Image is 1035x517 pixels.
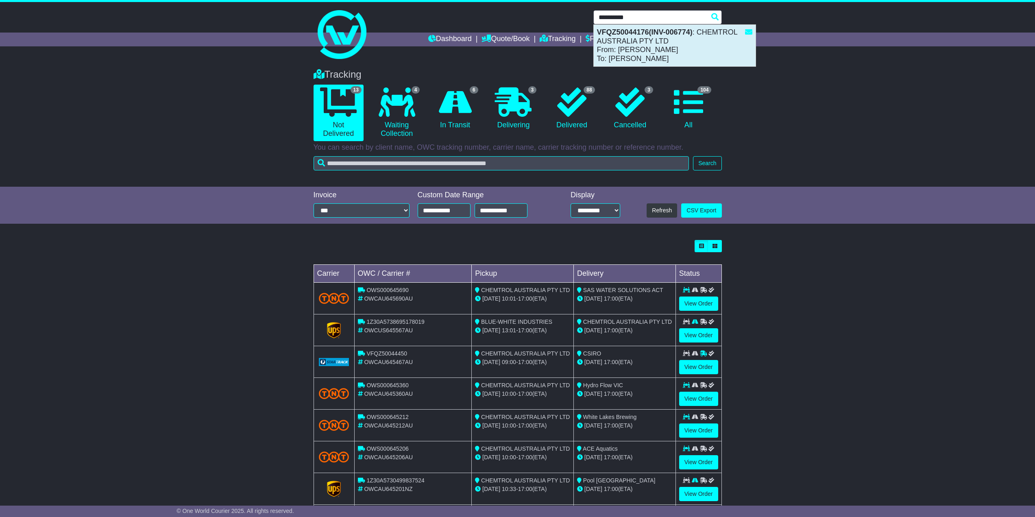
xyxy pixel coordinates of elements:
div: (ETA) [577,485,672,493]
span: OWS000645690 [366,287,409,293]
a: View Order [679,297,718,311]
div: Invoice [314,191,410,200]
a: 3 Cancelled [605,85,655,133]
div: - (ETA) [475,485,570,493]
a: Tracking [540,33,575,46]
div: - (ETA) [475,390,570,398]
span: [DATE] [482,486,500,492]
strong: VFQZ50044176(INV-006774) [597,28,693,36]
span: OWCAU645212AU [364,422,413,429]
span: [DATE] [482,359,500,365]
span: [DATE] [482,390,500,397]
span: 17:00 [518,327,532,334]
span: 17:00 [518,390,532,397]
a: View Order [679,487,718,501]
div: (ETA) [577,390,672,398]
span: OWS000645206 [366,445,409,452]
a: Dashboard [428,33,472,46]
span: CHEMTROL AUSTRALIA PTY LTD [481,477,570,484]
p: You can search by client name, OWC tracking number, carrier name, carrier tracking number or refe... [314,143,722,152]
span: [DATE] [584,390,602,397]
span: OWS000645212 [366,414,409,420]
span: 3 [645,86,653,94]
span: CHEMTROL AUSTRALIA PTY LTD [481,382,570,388]
td: Status [675,265,721,283]
span: © One World Courier 2025. All rights reserved. [176,508,294,514]
span: 17:00 [518,295,532,302]
img: TNT_Domestic.png [319,452,349,462]
span: [DATE] [482,422,500,429]
span: 1Z30A5738695178019 [366,318,424,325]
div: - (ETA) [475,453,570,462]
img: TNT_Domestic.png [319,293,349,304]
div: Display [571,191,620,200]
img: TNT_Domestic.png [319,420,349,431]
a: View Order [679,455,718,469]
span: 17:00 [604,422,618,429]
div: Custom Date Range [418,191,548,200]
span: [DATE] [584,359,602,365]
img: GetCarrierServiceLogo [327,322,341,338]
a: 3 Delivering [488,85,538,133]
span: OWCAU645690AU [364,295,413,302]
span: CHEMTROL AUSTRALIA PTY LTD [481,445,570,452]
img: GetCarrierServiceLogo [319,358,349,366]
span: 17:00 [604,454,618,460]
span: SAS WATER SOLUTIONS ACT [583,287,663,293]
span: 13 [351,86,362,94]
span: 10:01 [502,295,516,302]
button: Search [693,156,721,170]
span: OWCUS645567AU [364,327,413,334]
span: 09:00 [502,359,516,365]
span: Pool [GEOGRAPHIC_DATA] [583,477,656,484]
span: CHEMTROL AUSTRALIA PTY LTD [481,350,570,357]
span: 17:00 [518,422,532,429]
span: 17:00 [604,486,618,492]
span: [DATE] [584,327,602,334]
span: 17:00 [604,390,618,397]
div: (ETA) [577,453,672,462]
a: 13 Not Delivered [314,85,364,141]
span: 10:00 [502,454,516,460]
img: GetCarrierServiceLogo [327,481,341,497]
a: 88 Delivered [547,85,597,133]
span: [DATE] [584,422,602,429]
div: (ETA) [577,326,672,335]
td: OWC / Carrier # [354,265,472,283]
span: 17:00 [518,359,532,365]
div: (ETA) [577,358,672,366]
span: OWCAU645201NZ [364,486,412,492]
span: 1Z30A5730499837524 [366,477,424,484]
span: 10:33 [502,486,516,492]
span: [DATE] [482,327,500,334]
span: ACE Aquatics [583,445,618,452]
span: BLUE-WHITE INDUSTRIES [481,318,552,325]
div: - (ETA) [475,421,570,430]
div: Tracking [309,69,726,81]
span: 4 [412,86,420,94]
span: 6 [470,86,478,94]
a: View Order [679,328,718,342]
span: CSIRO [583,350,601,357]
a: View Order [679,423,718,438]
span: Hydro Flow VIC [583,382,623,388]
td: Pickup [472,265,574,283]
div: - (ETA) [475,358,570,366]
a: View Order [679,360,718,374]
div: - (ETA) [475,294,570,303]
span: 3 [528,86,537,94]
img: TNT_Domestic.png [319,388,349,399]
a: 4 Waiting Collection [372,85,422,141]
span: [DATE] [482,454,500,460]
div: (ETA) [577,294,672,303]
a: Financials [586,33,623,46]
span: 17:00 [518,454,532,460]
span: OWCAU645360AU [364,390,413,397]
span: [DATE] [584,454,602,460]
a: 6 In Transit [430,85,480,133]
button: Refresh [647,203,677,218]
span: 10:00 [502,422,516,429]
span: OWCAU645206AU [364,454,413,460]
div: - (ETA) [475,326,570,335]
span: OWCAU645467AU [364,359,413,365]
